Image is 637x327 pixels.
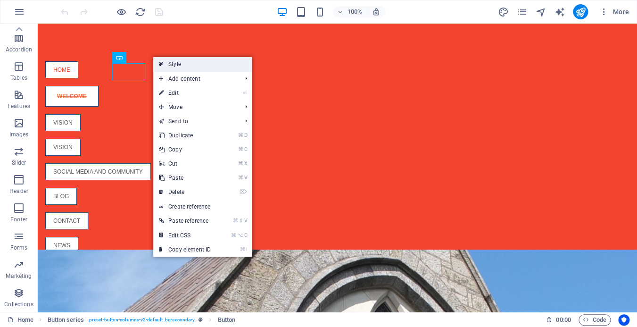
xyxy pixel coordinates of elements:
[153,171,216,185] a: ⌘VPaste
[618,314,629,326] button: Usercentrics
[9,131,29,138] p: Images
[563,316,564,323] span: :
[535,7,546,17] i: Navigator
[48,314,84,326] span: Click to select. Double-click to edit
[238,146,243,152] i: ⌘
[199,317,203,322] i: This element is a customizable preset
[244,146,247,152] i: C
[244,175,247,181] i: V
[232,218,238,224] i: ⌘
[153,114,238,128] a: Send to
[238,132,243,138] i: ⌘
[153,243,216,257] a: ⌘ICopy element ID
[88,314,195,326] span: . preset-button-columns-v2-default .bg-secondary
[244,132,247,138] i: D
[240,246,245,252] i: ⌘
[516,7,527,17] i: Pages (Ctrl+Alt+S)
[237,232,243,238] i: ⌥
[596,4,633,19] button: More
[153,57,252,71] a: Style
[243,90,247,96] i: ⏎
[48,314,235,326] nav: breadcrumb
[246,246,247,252] i: I
[516,6,528,17] button: pages
[135,7,146,17] i: Reload page
[10,244,27,252] p: Forms
[497,6,509,17] button: design
[153,128,216,143] a: ⌘DDuplicate
[583,314,606,326] span: Code
[599,7,629,17] span: More
[535,6,546,17] button: navigator
[8,102,30,110] p: Features
[244,218,247,224] i: V
[347,6,362,17] h6: 100%
[217,314,235,326] span: Click to select. Double-click to edit
[9,187,28,195] p: Header
[239,218,243,224] i: ⇧
[153,143,216,157] a: ⌘CCopy
[575,7,586,17] i: Publish
[238,160,243,167] i: ⌘
[573,4,588,19] button: publish
[153,214,216,228] a: ⌘⇧VPaste reference
[6,46,32,53] p: Accordion
[6,272,32,280] p: Marketing
[231,232,236,238] i: ⌘
[153,72,238,86] span: Add content
[153,100,238,114] span: Move
[153,185,216,199] a: ⌦Delete
[153,86,216,100] a: ⏎Edit
[116,6,127,17] button: Click here to leave preview mode and continue editing
[8,314,33,326] a: Click to cancel selection. Double-click to open Pages
[554,7,565,17] i: AI Writer
[240,189,247,195] i: ⌦
[12,159,26,167] p: Slider
[238,175,243,181] i: ⌘
[153,228,216,243] a: ⌘⌥CEdit CSS
[333,6,366,17] button: 100%
[556,314,571,326] span: 00 00
[153,200,252,214] a: Create reference
[372,8,380,16] i: On resize automatically adjust zoom level to fit chosen device.
[4,301,33,308] p: Collections
[554,6,565,17] button: text_generator
[244,232,247,238] i: C
[10,216,27,223] p: Footer
[579,314,611,326] button: Code
[244,160,247,167] i: X
[153,157,216,171] a: ⌘XCut
[134,6,146,17] button: reload
[546,314,571,326] h6: Session time
[10,74,27,82] p: Tables
[497,7,508,17] i: Design (Ctrl+Alt+Y)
